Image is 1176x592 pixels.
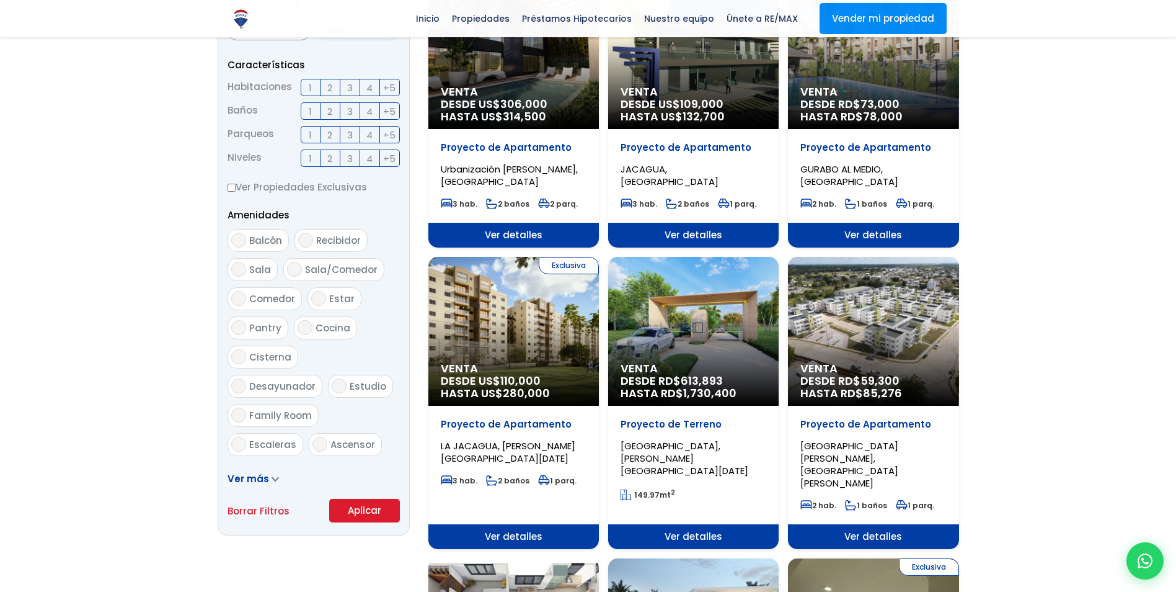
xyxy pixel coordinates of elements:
[350,380,386,393] span: Estudio
[441,475,477,486] span: 3 hab.
[441,199,477,209] span: 3 hab.
[441,141,586,154] p: Proyecto de Apartamento
[516,9,638,28] span: Préstamos Hipotecarios
[231,437,246,452] input: Escaleras
[441,86,586,98] span: Venta
[228,472,269,485] span: Ver más
[347,127,353,143] span: 3
[231,320,246,335] input: Pantry
[486,475,529,486] span: 2 baños
[441,375,586,400] span: DESDE US$
[309,127,312,143] span: 1
[228,126,274,143] span: Parqueos
[860,373,900,388] span: 59,300
[249,409,312,422] span: Family Room
[327,104,332,119] span: 2
[332,379,347,393] input: Estudio
[621,387,766,400] span: HASTA RD$
[683,109,725,124] span: 132,700
[366,151,373,166] span: 4
[428,257,599,549] a: Exclusiva Venta DESDE US$110,000 HASTA US$280,000 Proyecto de Apartamento LA JACAGUA, [PERSON_NAM...
[441,439,575,465] span: LA JACAGUA, [PERSON_NAME][GEOGRAPHIC_DATA][DATE]
[638,9,720,28] span: Nuestro equipo
[800,418,946,431] p: Proyecto de Apartamento
[231,379,246,393] input: Desayunador
[441,98,586,123] span: DESDE US$
[608,223,779,248] span: Ver detalles
[441,163,578,188] span: Urbanización [PERSON_NAME], [GEOGRAPHIC_DATA]
[228,150,262,167] span: Niveles
[800,362,946,375] span: Venta
[366,80,373,96] span: 4
[788,223,958,248] span: Ver detalles
[800,387,946,400] span: HASTA RD$
[621,86,766,98] span: Venta
[621,98,766,123] span: DESDE US$
[383,151,396,166] span: +5
[249,351,291,364] span: Cisterna
[298,233,313,248] input: Recibidor
[860,96,900,112] span: 73,000
[621,418,766,431] p: Proyecto de Terreno
[621,199,657,209] span: 3 hab.
[441,110,586,123] span: HASTA US$
[230,8,252,30] img: Logo de REMAX
[671,488,675,497] sup: 2
[249,380,316,393] span: Desayunador
[366,104,373,119] span: 4
[621,163,718,188] span: JACAGUA, [GEOGRAPHIC_DATA]
[800,86,946,98] span: Venta
[231,291,246,306] input: Comedor
[249,321,281,334] span: Pantry
[608,524,779,549] span: Ver detalles
[621,375,766,400] span: DESDE RD$
[312,437,327,452] input: Ascensor
[428,524,599,549] span: Ver detalles
[347,151,353,166] span: 3
[720,9,804,28] span: Únete a RE/MAX
[800,110,946,123] span: HASTA RD$
[863,385,902,401] span: 85,276
[316,234,361,247] span: Recibidor
[228,472,279,485] a: Ver más
[539,257,599,274] span: Exclusiva
[383,127,396,143] span: +5
[228,207,400,223] p: Amenidades
[383,80,396,96] span: +5
[287,262,302,277] input: Sala/Comedor
[538,199,578,209] span: 2 parq.
[347,104,353,119] span: 3
[621,362,766,375] span: Venta
[228,57,400,73] p: Características
[896,500,934,511] span: 1 parq.
[634,490,660,500] span: 149.97
[441,418,586,431] p: Proyecto de Apartamento
[329,499,400,522] button: Aplicar
[621,141,766,154] p: Proyecto de Apartamento
[500,96,547,112] span: 306,000
[228,79,292,96] span: Habitaciones
[410,9,446,28] span: Inicio
[680,96,723,112] span: 109,000
[500,373,541,388] span: 110,000
[800,199,836,209] span: 2 hab.
[621,439,748,477] span: [GEOGRAPHIC_DATA], [PERSON_NAME][GEOGRAPHIC_DATA][DATE]
[249,263,271,276] span: Sala
[800,375,946,400] span: DESDE RD$
[305,263,378,276] span: Sala/Comedor
[608,257,779,549] a: Venta DESDE RD$613,893 HASTA RD$1,730,400 Proyecto de Terreno [GEOGRAPHIC_DATA], [PERSON_NAME][GE...
[383,104,396,119] span: +5
[820,3,947,34] a: Vender mi propiedad
[249,438,296,451] span: Escaleras
[316,321,350,334] span: Cocina
[621,110,766,123] span: HASTA US$
[231,349,246,364] input: Cisterna
[800,439,898,490] span: [GEOGRAPHIC_DATA][PERSON_NAME], [GEOGRAPHIC_DATA][PERSON_NAME]
[800,141,946,154] p: Proyecto de Apartamento
[231,408,246,423] input: Family Room
[309,151,312,166] span: 1
[788,257,958,549] a: Venta DESDE RD$59,300 HASTA RD$85,276 Proyecto de Apartamento [GEOGRAPHIC_DATA][PERSON_NAME], [GE...
[228,503,290,519] a: Borrar Filtros
[347,80,353,96] span: 3
[441,387,586,400] span: HASTA US$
